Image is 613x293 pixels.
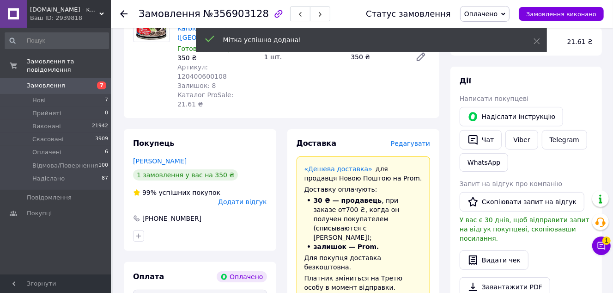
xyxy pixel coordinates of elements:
[120,9,127,19] div: Повернутися назад
[133,157,187,165] a: [PERSON_NAME]
[102,175,108,183] span: 87
[464,10,498,18] span: Оплачено
[304,185,423,194] div: Доставку оплачують:
[567,38,593,45] span: 21.61 ₴
[314,243,379,250] span: залишок — Prom.
[542,130,587,150] a: Telegram
[27,57,111,74] span: Замовлення та повідомлення
[304,253,423,272] div: Для покупця доставка безкоштовна.
[133,272,164,281] span: Оплата
[32,148,61,156] span: Оплачені
[203,8,269,19] span: №356903128
[519,7,604,21] button: Замовлення виконано
[460,153,508,172] a: WhatsApp
[141,214,202,223] div: [PHONE_NUMBER]
[460,107,563,126] button: Надіслати інструкцію
[177,82,216,89] span: Залишок: 8
[460,130,502,150] button: Чат
[261,50,347,63] div: 1 шт.
[460,76,471,85] span: Дії
[139,8,200,19] span: Замовлення
[304,196,423,242] li: , при заказе от 700 ₴ , когда он получен покупателем (списываются с [PERSON_NAME]);
[98,162,108,170] span: 100
[218,198,267,206] span: Додати відгук
[32,175,65,183] span: Надіслано
[142,189,157,196] span: 99%
[304,165,372,173] a: «Дешева доставка»
[27,81,65,90] span: Замовлення
[32,162,98,170] span: Відмова/Повернення
[177,45,248,52] span: Готово до відправки
[177,63,227,80] span: Артикул: 120400600108
[32,135,64,143] span: Скасовані
[133,188,220,197] div: успішних покупок
[95,135,108,143] span: 3909
[592,237,611,255] button: Чат з покупцем1
[133,139,175,148] span: Покупець
[105,109,108,118] span: 0
[297,139,337,148] span: Доставка
[314,197,382,204] span: 30 ₴ — продавець
[105,96,108,105] span: 7
[304,164,423,183] div: для продавця Новою Поштою на Prom.
[32,109,61,118] span: Прийняті
[177,53,257,62] div: 350 ₴
[217,271,267,282] div: Оплачено
[223,35,510,44] div: Мітка успішно додана!
[27,193,72,202] span: Повідомлення
[460,216,589,242] span: У вас є 30 днів, щоб відправити запит на відгук покупцеві, скопіювавши посилання.
[391,140,430,147] span: Редагувати
[30,14,111,22] div: Ваш ID: 2939818
[105,148,108,156] span: 6
[460,192,584,212] button: Скопіювати запит на відгук
[27,209,52,218] span: Покупці
[177,91,233,108] span: Каталог ProSale: 21.61 ₴
[505,130,538,150] a: Viber
[92,122,108,131] span: 21942
[32,96,46,105] span: Нові
[460,180,562,187] span: Запит на відгук про компанію
[460,95,528,102] span: Написати покупцеві
[5,32,109,49] input: Пошук
[32,122,61,131] span: Виконані
[366,9,451,19] div: Статус замовлення
[133,169,238,181] div: 1 замовлення у вас на 350 ₴
[460,250,528,270] button: Видати чек
[526,11,596,18] span: Замовлення виконано
[412,48,430,66] a: Редагувати
[30,6,99,14] span: eSad.com.ua - крамниця для професійних садівників
[347,50,408,63] div: 350 ₴
[602,237,611,245] span: 1
[97,81,106,89] span: 7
